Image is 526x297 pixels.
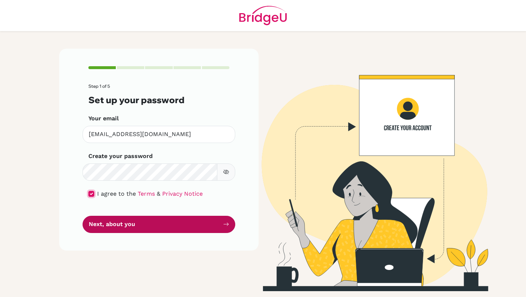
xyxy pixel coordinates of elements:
span: I agree to the [97,190,136,197]
a: Privacy Notice [162,190,203,197]
button: Next, about you [83,216,235,233]
a: Terms [138,190,155,197]
span: & [157,190,160,197]
span: Step 1 of 5 [88,83,110,89]
input: Insert your email* [83,126,235,143]
label: Your email [88,114,119,123]
label: Create your password [88,152,153,161]
h3: Set up your password [88,95,229,105]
